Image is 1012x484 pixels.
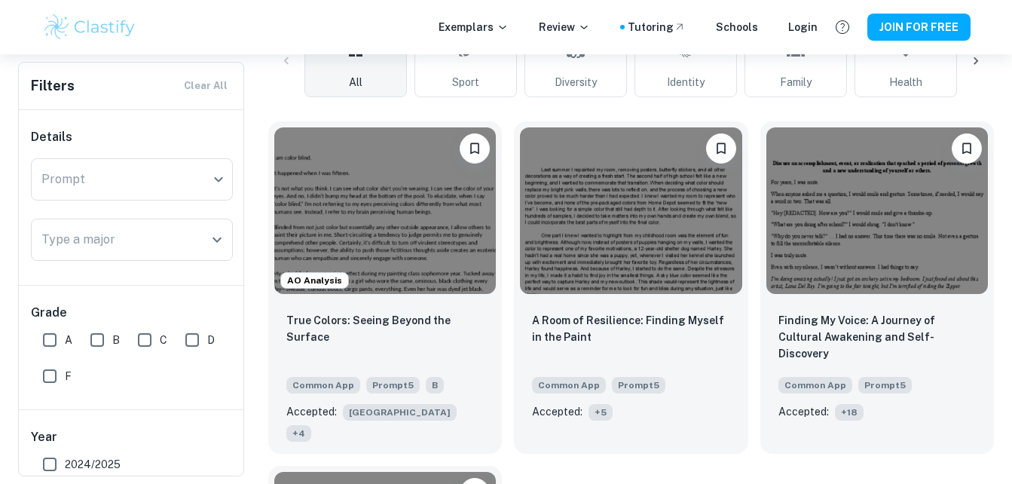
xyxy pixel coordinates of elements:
a: Login [788,19,818,35]
span: C [160,332,167,348]
p: Finding My Voice: A Journey of Cultural Awakening and Self-Discovery [778,312,976,362]
span: Common App [286,377,360,394]
a: Please log in to bookmark exemplarsFinding My Voice: A Journey of Cultural Awakening and Self-Dis... [760,121,994,454]
a: Tutoring [628,19,686,35]
span: Prompt 5 [858,377,912,394]
p: Exemplars [439,19,509,35]
span: + 4 [286,425,311,442]
a: Please log in to bookmark exemplarsA Room of Resilience: Finding Myself in the PaintCommon AppPro... [514,121,748,454]
span: B [426,377,444,394]
button: Please log in to bookmark exemplars [706,133,736,164]
span: Identity [667,74,705,90]
img: Clastify logo [42,12,138,42]
h6: Filters [31,75,75,96]
span: + 5 [589,404,613,421]
button: Please log in to bookmark exemplars [952,133,982,164]
img: undefined Common App example thumbnail: True Colors: Seeing Beyond the Surface [274,127,496,294]
span: Health [889,74,922,90]
span: A [65,332,72,348]
span: B [112,332,120,348]
span: Diversity [555,74,597,90]
h6: Details [31,128,233,146]
span: Prompt 5 [612,377,665,394]
button: Please log in to bookmark exemplars [460,133,490,164]
span: 2024/2025 [65,456,121,473]
a: AO AnalysisPlease log in to bookmark exemplarsTrue Colors: Seeing Beyond the SurfaceCommon AppPro... [268,121,502,454]
button: Open [206,229,228,250]
span: Sport [452,74,479,90]
button: JOIN FOR FREE [867,14,971,41]
p: True Colors: Seeing Beyond the Surface [286,312,484,345]
h6: Year [31,428,233,446]
span: D [207,332,215,348]
h6: Grade [31,304,233,322]
p: Accepted: [286,403,337,420]
span: Family [780,74,812,90]
span: [GEOGRAPHIC_DATA] [343,404,457,421]
p: Accepted: [532,403,582,420]
button: Help and Feedback [830,14,855,40]
span: All [349,74,362,90]
p: Review [539,19,590,35]
span: Prompt 5 [366,377,420,394]
span: AO Analysis [281,274,348,287]
span: + 18 [835,404,864,421]
span: Common App [778,377,852,394]
p: Accepted: [778,403,829,420]
span: Common App [532,377,606,394]
img: undefined Common App example thumbnail: A Room of Resilience: Finding Myself in [520,127,741,294]
span: F [65,368,72,384]
img: undefined Common App example thumbnail: Finding My Voice: A Journey of Cultural [766,127,988,294]
a: Schools [716,19,758,35]
p: A Room of Resilience: Finding Myself in the Paint [532,312,729,345]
